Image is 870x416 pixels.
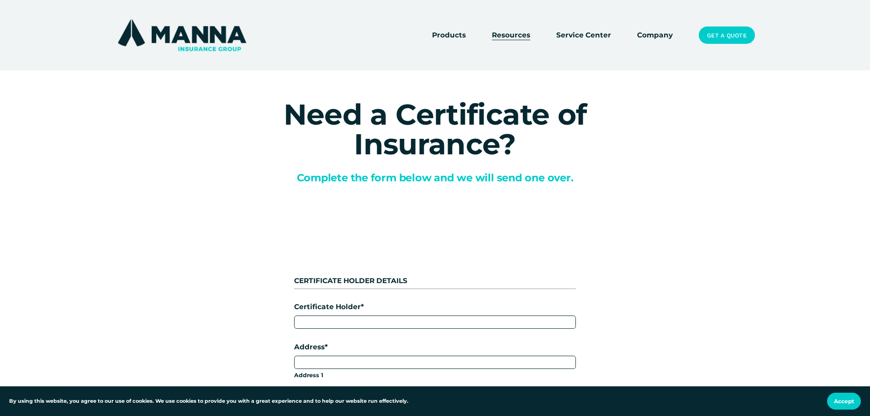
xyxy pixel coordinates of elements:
span: Products [432,30,466,41]
p: By using this website, you agree to our use of cookies. We use cookies to provide you with a grea... [9,397,408,405]
div: CERTIFICATE HOLDER DETAILS [294,275,576,287]
a: Company [637,29,673,42]
span: Address 1 [294,371,576,380]
button: Accept [827,393,861,410]
span: Resources [492,30,530,41]
span: Complete the form below and we will send one over. [297,171,574,184]
legend: Address [294,342,328,353]
a: Service Center [556,29,611,42]
label: Certificate Holder [294,301,576,313]
img: Manna Insurance Group [116,17,248,53]
a: folder dropdown [432,29,466,42]
input: Address 1 [294,356,576,369]
a: folder dropdown [492,29,530,42]
span: Accept [834,398,854,405]
h1: Need a Certificate of Insurance? [223,100,648,159]
a: Get a Quote [699,26,754,44]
